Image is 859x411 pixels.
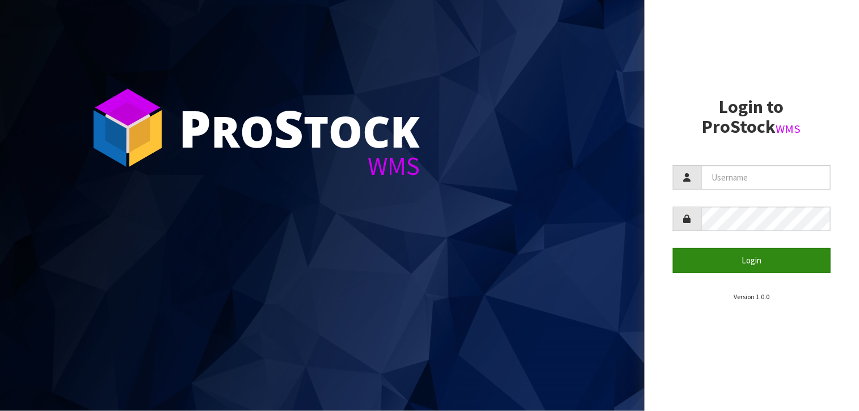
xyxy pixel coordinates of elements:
small: Version 1.0.0 [734,292,769,301]
h2: Login to ProStock [673,97,831,137]
span: S [274,93,304,162]
input: Username [701,165,831,190]
img: ProStock Cube [85,85,170,170]
button: Login [673,248,831,272]
span: P [179,93,211,162]
div: ro tock [179,102,420,153]
small: WMS [776,121,801,136]
div: WMS [179,153,420,179]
